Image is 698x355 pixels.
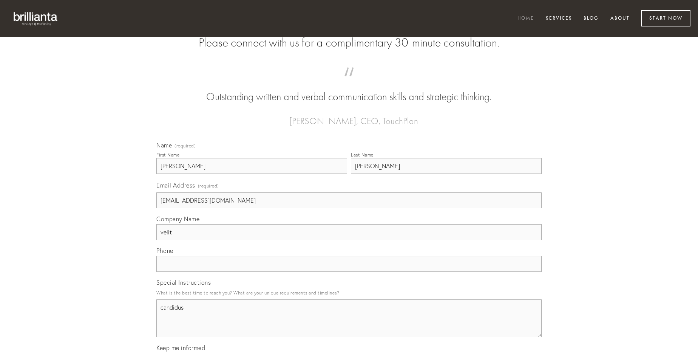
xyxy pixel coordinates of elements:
[174,144,196,148] span: (required)
[156,141,172,149] span: Name
[198,181,219,191] span: (required)
[156,215,199,223] span: Company Name
[156,152,179,158] div: First Name
[168,104,530,129] figcaption: — [PERSON_NAME], CEO, TouchPlan
[513,12,539,25] a: Home
[605,12,635,25] a: About
[156,344,205,352] span: Keep me informed
[156,247,173,254] span: Phone
[156,279,211,286] span: Special Instructions
[156,36,542,50] h2: Please connect with us for a complimentary 30-minute consultation.
[156,288,542,298] p: What is the best time to reach you? What are your unique requirements and timelines?
[156,299,542,337] textarea: candidus
[168,75,530,90] span: “
[641,10,690,26] a: Start Now
[168,75,530,104] blockquote: Outstanding written and verbal communication skills and strategic thinking.
[541,12,577,25] a: Services
[351,152,374,158] div: Last Name
[8,8,64,29] img: brillianta - research, strategy, marketing
[579,12,604,25] a: Blog
[156,181,195,189] span: Email Address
